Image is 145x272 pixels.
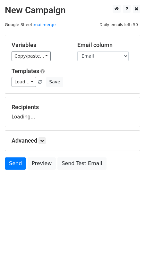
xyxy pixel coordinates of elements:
[5,157,26,170] a: Send
[12,51,51,61] a: Copy/paste...
[5,5,140,16] h2: New Campaign
[12,68,39,74] a: Templates
[28,157,56,170] a: Preview
[46,77,63,87] button: Save
[57,157,106,170] a: Send Test Email
[12,77,36,87] a: Load...
[12,104,133,120] div: Loading...
[97,22,140,27] a: Daily emails left: 50
[12,42,68,49] h5: Variables
[12,104,133,111] h5: Recipients
[97,21,140,28] span: Daily emails left: 50
[12,137,133,144] h5: Advanced
[34,22,56,27] a: mailmerge
[5,22,56,27] small: Google Sheet:
[77,42,133,49] h5: Email column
